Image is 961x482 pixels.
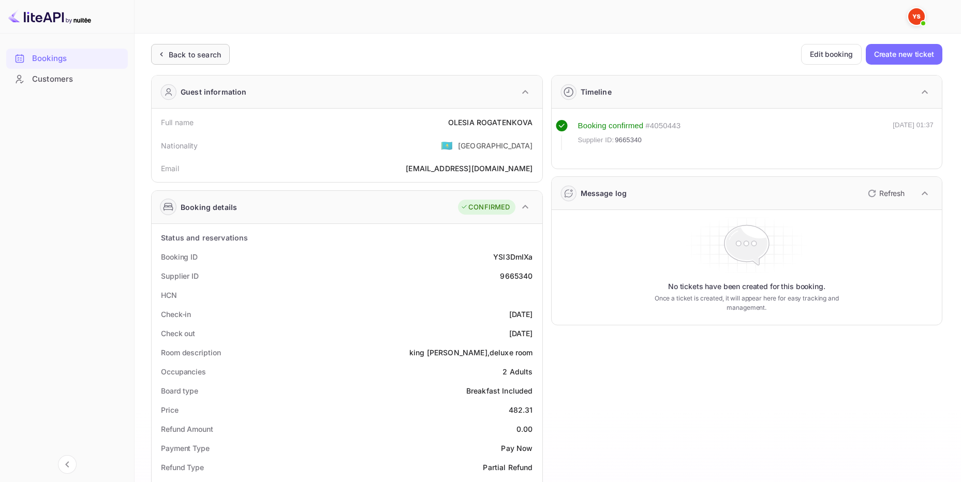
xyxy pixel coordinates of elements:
[509,404,533,415] div: 482.31
[161,424,213,434] div: Refund Amount
[578,135,614,145] span: Supplier ID:
[509,328,533,339] div: [DATE]
[866,44,942,65] button: Create new ticket
[161,117,194,128] div: Full name
[181,86,247,97] div: Guest information
[645,120,681,132] div: # 4050443
[461,202,510,213] div: CONFIRMED
[509,309,533,320] div: [DATE]
[801,44,862,65] button: Edit booking
[908,8,925,25] img: Yandex Support
[862,185,909,202] button: Refresh
[6,49,128,68] a: Bookings
[6,69,128,88] a: Customers
[161,328,195,339] div: Check out
[581,86,612,97] div: Timeline
[6,69,128,89] div: Customers
[32,53,123,65] div: Bookings
[6,49,128,69] div: Bookings
[879,188,905,199] p: Refresh
[441,136,453,155] span: United States
[8,8,91,25] img: LiteAPI logo
[161,309,191,320] div: Check-in
[181,202,237,213] div: Booking details
[516,424,533,434] div: 0.00
[161,366,206,377] div: Occupancies
[169,49,221,60] div: Back to search
[161,140,198,151] div: Nationality
[161,443,210,454] div: Payment Type
[161,385,198,396] div: Board type
[161,163,179,174] div: Email
[483,462,533,473] div: Partial Refund
[502,366,533,377] div: 2 Adults
[161,232,248,243] div: Status and reservations
[893,120,934,150] div: [DATE] 01:37
[500,270,533,281] div: 9665340
[642,294,852,312] p: Once a ticket is created, it will appear here for easy tracking and management.
[161,404,179,415] div: Price
[458,140,533,151] div: [GEOGRAPHIC_DATA]
[668,281,825,292] p: No tickets have been created for this booking.
[161,270,199,281] div: Supplier ID
[406,163,533,174] div: [EMAIL_ADDRESS][DOMAIN_NAME]
[58,455,77,474] button: Collapse navigation
[493,251,533,262] div: YSl3DmIXa
[501,443,533,454] div: Pay Now
[581,188,627,199] div: Message log
[448,117,533,128] div: OLESIA ROGATENKOVA
[615,135,642,145] span: 9665340
[161,251,198,262] div: Booking ID
[578,120,644,132] div: Booking confirmed
[161,290,177,300] div: HCN
[409,347,533,358] div: king [PERSON_NAME],deluxe room
[466,385,533,396] div: Breakfast Included
[161,347,220,358] div: Room description
[161,462,204,473] div: Refund Type
[32,73,123,85] div: Customers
